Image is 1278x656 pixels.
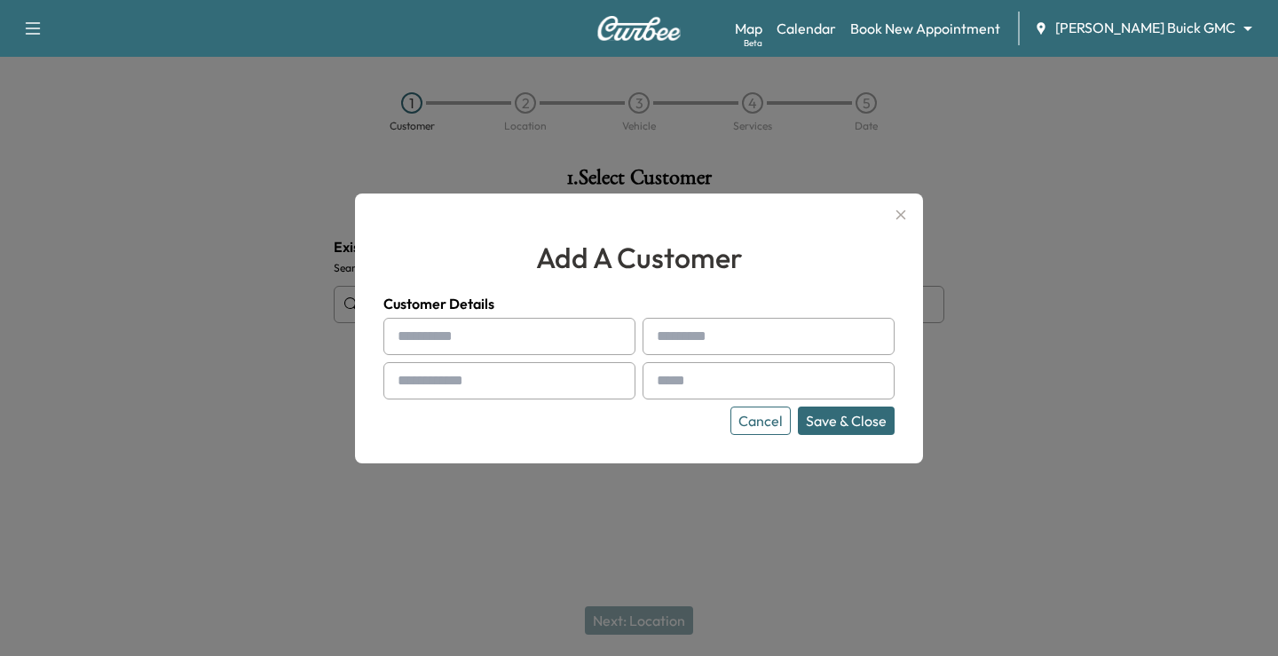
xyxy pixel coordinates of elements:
[730,407,791,435] button: Cancel
[744,36,762,50] div: Beta
[735,18,762,39] a: MapBeta
[596,16,682,41] img: Curbee Logo
[1055,18,1235,38] span: [PERSON_NAME] Buick GMC
[383,293,895,314] h4: Customer Details
[850,18,1000,39] a: Book New Appointment
[777,18,836,39] a: Calendar
[383,236,895,279] h2: add a customer
[798,407,895,435] button: Save & Close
